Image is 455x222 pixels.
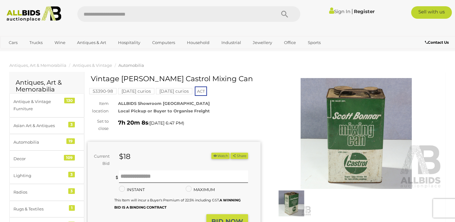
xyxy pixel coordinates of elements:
a: Antiques & Vintage [73,63,112,68]
div: 109 [64,155,75,160]
button: Watch [211,153,230,159]
button: Share [230,153,248,159]
a: Sign In [329,8,350,14]
a: Decor 109 [9,150,84,167]
span: [DATE] 6:47 PM [150,120,183,126]
label: INSTANT [119,186,145,193]
div: 19 [66,138,75,144]
a: Sell with us [411,6,452,19]
a: [DATE] curios [156,89,192,94]
strong: 7h 20m 8s [118,119,148,126]
a: Trucks [25,37,47,48]
a: [DATE] curios [118,89,154,94]
a: Household [183,37,214,48]
li: Watch this item [211,153,230,159]
mark: 53390-98 [89,88,116,94]
div: Rugs & Textiles [13,205,65,213]
div: Antique & Vintage Furniture [13,98,65,113]
button: Search [269,6,300,22]
a: Automobilia [118,63,144,68]
b: Contact Us [425,40,449,45]
small: This Item will incur a Buyer's Premium of 22.5% including GST. [114,198,240,210]
div: 130 [64,98,75,103]
div: Decor [13,155,65,162]
a: Antiques, Art & Memorabilia [9,63,66,68]
a: Register [354,8,375,14]
a: Cars [5,37,22,48]
a: Lighting 3 [9,167,84,184]
div: Radios [13,189,65,196]
div: Asian Art & Antiques [13,122,65,129]
a: Contact Us [425,39,450,46]
mark: [DATE] curios [156,88,192,94]
div: Lighting [13,172,65,179]
div: 3 [68,172,75,177]
a: [GEOGRAPHIC_DATA] [5,48,57,58]
h2: Antiques, Art & Memorabilia [16,79,78,93]
strong: ALLBIDS Showroom [GEOGRAPHIC_DATA] [118,101,210,106]
a: Radios 3 [9,184,84,200]
a: 53390-98 [89,89,116,94]
div: 3 [68,188,75,194]
div: Item location [83,100,113,115]
a: Antique & Vintage Furniture 130 [9,93,84,117]
div: Current Bid [88,153,114,167]
h1: Vintage [PERSON_NAME] Castrol Mixing Can [91,75,259,83]
a: Automobilia 19 [9,134,84,150]
a: Asian Art & Antiques 3 [9,117,84,134]
strong: $18 [119,152,131,161]
a: Rugs & Textiles 1 [9,201,84,217]
img: Allbids.com.au [3,6,65,22]
div: Set to close [83,118,113,132]
div: 3 [68,122,75,127]
a: Antiques & Art [73,37,110,48]
a: Wine [50,37,70,48]
img: Vintage Scott Bonnar Castrol Mixing Can [271,190,312,216]
a: Sports [304,37,325,48]
a: Office [280,37,300,48]
label: MAXIMUM [186,186,215,193]
a: Computers [148,37,179,48]
img: Vintage Scott Bonnar Castrol Mixing Can [270,78,443,189]
strong: Local Pickup or Buyer to Organise Freight [118,108,210,113]
span: ( ) [148,121,184,126]
div: 1 [69,205,75,211]
a: Jewellery [249,37,276,48]
mark: [DATE] curios [118,88,154,94]
span: | [351,8,353,15]
div: Automobilia [13,139,65,146]
span: ACT [195,86,207,96]
a: Hospitality [114,37,144,48]
a: Industrial [217,37,245,48]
